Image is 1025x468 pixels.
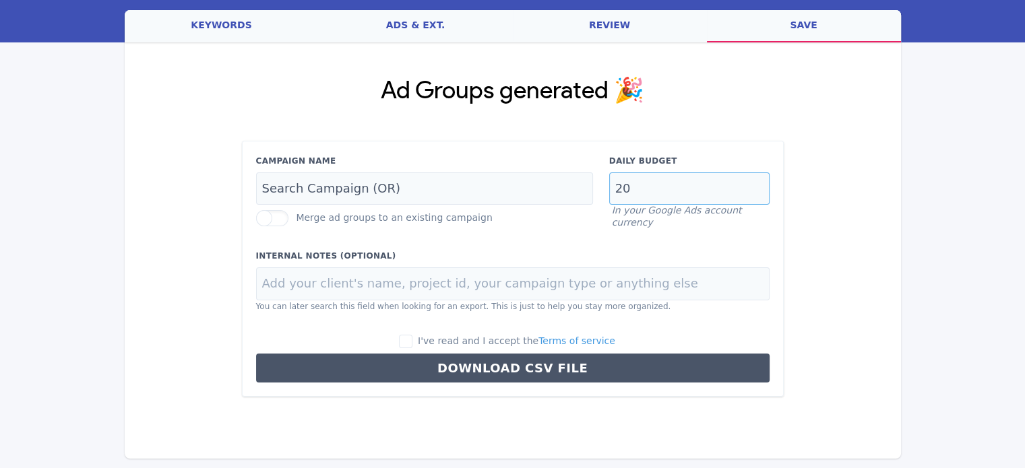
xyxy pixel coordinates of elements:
label: Campaign Name [256,155,593,167]
label: Daily Budget [609,155,770,167]
p: In your Google Ads account currency [612,205,770,228]
input: I've read and I accept theTerms of service [399,335,412,348]
a: keywords [125,10,319,42]
a: Terms of service [538,335,615,346]
a: save [707,10,901,42]
p: You can later search this field when looking for an export. This is just to help you stay more or... [256,300,770,312]
h1: Ad Groups generated 🎉 [242,75,784,108]
a: review [513,10,707,42]
button: Download CSV File [256,354,770,382]
input: Campaign Name [256,172,593,205]
input: Add your client's name, project id, your campaign type or anything else [256,267,770,300]
label: Merge ad groups to an existing campaign [296,212,492,223]
input: Campaign Budget [609,172,770,205]
a: ads & ext. [319,10,513,42]
span: I've read and I accept the [418,335,615,346]
label: Internal Notes (Optional) [256,250,770,262]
